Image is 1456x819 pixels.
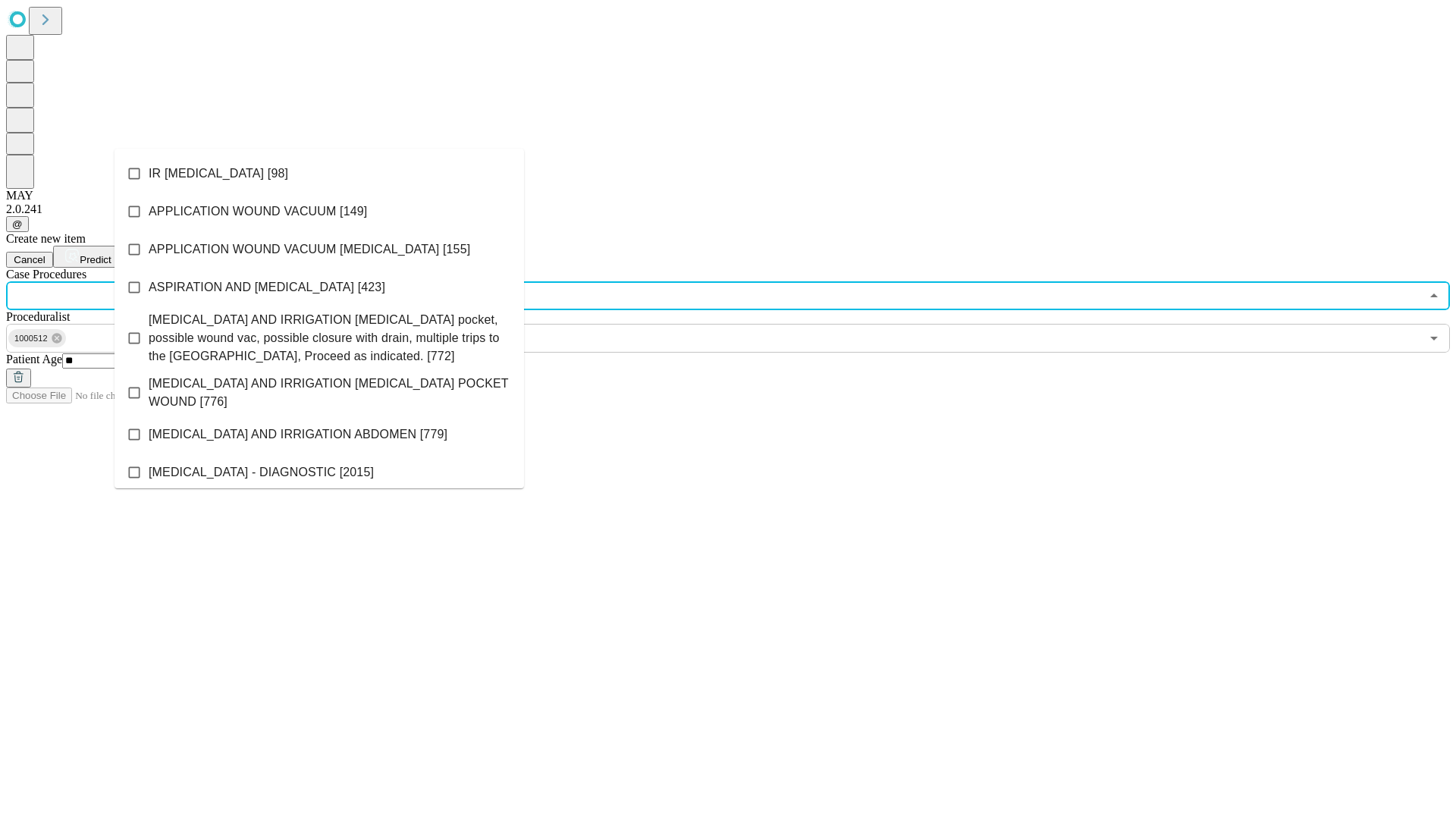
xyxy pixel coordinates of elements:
span: APPLICATION WOUND VACUUM [MEDICAL_DATA] [155] [149,240,470,259]
span: [MEDICAL_DATA] AND IRRIGATION [MEDICAL_DATA] pocket, possible wound vac, possible closure with dr... [149,311,512,366]
span: [MEDICAL_DATA] - DIAGNOSTIC [2015] [149,463,374,482]
span: Scheduled Procedure [6,268,86,281]
button: @ [6,216,29,232]
div: 1000512 [8,329,66,347]
button: Predict [53,246,123,268]
span: ASPIRATION AND [MEDICAL_DATA] [423] [149,278,385,297]
span: Predict [80,254,111,265]
span: @ [12,218,23,230]
span: [MEDICAL_DATA] AND IRRIGATION [MEDICAL_DATA] POCKET WOUND [776] [149,375,512,411]
span: Patient Age [6,353,62,366]
button: Cancel [6,252,53,268]
span: IR [MEDICAL_DATA] [98] [149,165,288,183]
span: Cancel [14,254,45,265]
span: 1000512 [8,330,54,347]
button: Close [1423,285,1445,306]
button: Open [1423,328,1445,349]
span: [MEDICAL_DATA] AND IRRIGATION ABDOMEN [779] [149,425,447,444]
span: Create new item [6,232,86,245]
div: 2.0.241 [6,202,1450,216]
span: APPLICATION WOUND VACUUM [149] [149,202,367,221]
div: MAY [6,189,1450,202]
span: Proceduralist [6,310,70,323]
